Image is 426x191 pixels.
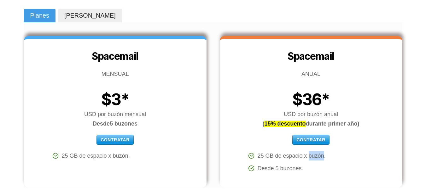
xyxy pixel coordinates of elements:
[264,121,306,127] mark: 15% descuento
[262,121,359,127] strong: ( durante primer año)
[62,151,130,160] span: 25 GB de espacio x buzón.
[24,50,207,63] h2: Spacemail
[220,69,402,79] p: ANUAL
[30,11,49,20] span: Planes
[24,69,207,79] p: MENSUAL
[64,11,116,20] span: [PERSON_NAME]
[220,110,402,128] p: USD por buzón anual
[258,151,326,160] span: 25 GB de espacio x buzón.
[93,121,110,127] strong: Desde
[258,164,303,173] span: Desde 5 buzones.
[220,50,402,63] h2: Spacemail
[93,121,137,127] strong: 5 buzones
[24,110,207,128] p: USD por buzón mensual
